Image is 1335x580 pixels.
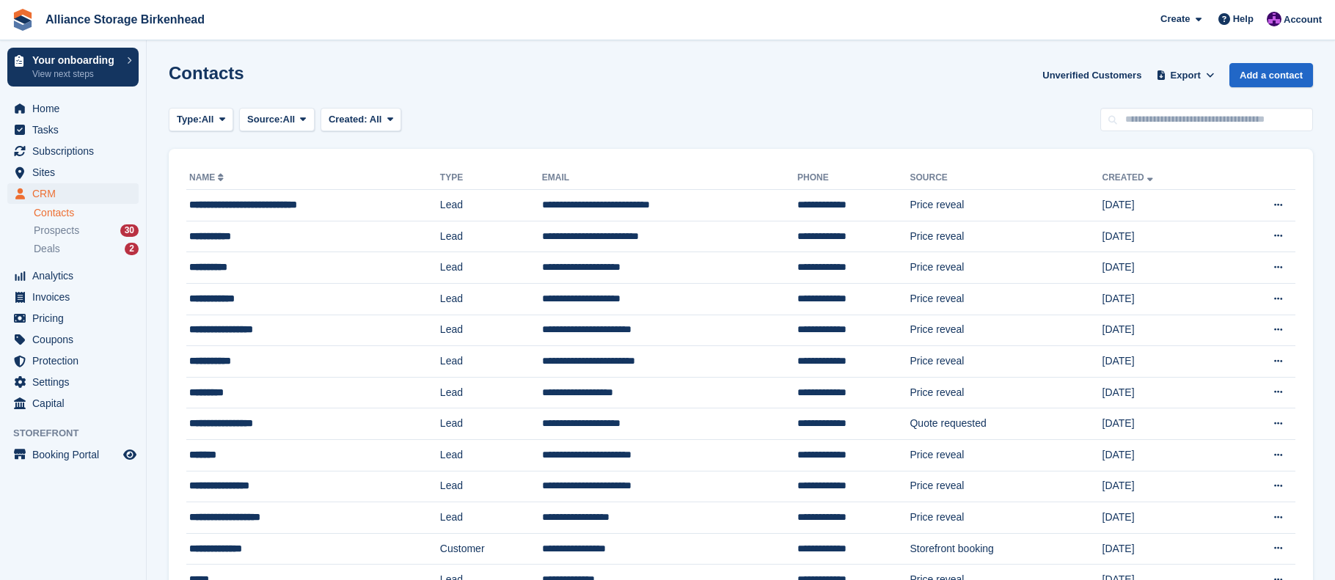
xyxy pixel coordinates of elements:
a: menu [7,98,139,119]
a: menu [7,372,139,392]
div: 2 [125,243,139,255]
td: Lead [440,502,542,534]
button: Type: All [169,108,233,132]
td: Lead [440,315,542,346]
a: menu [7,183,139,204]
a: Preview store [121,446,139,463]
td: [DATE] [1102,439,1225,471]
td: [DATE] [1102,190,1225,221]
span: Sites [32,162,120,183]
a: Contacts [34,206,139,220]
img: Romilly Norton [1267,12,1281,26]
a: Name [189,172,227,183]
a: menu [7,265,139,286]
a: menu [7,308,139,328]
a: menu [7,444,139,465]
td: Price reveal [910,315,1102,346]
td: [DATE] [1102,533,1225,565]
th: Source [910,166,1102,190]
th: Type [440,166,542,190]
p: View next steps [32,67,120,81]
button: Created: All [321,108,401,132]
span: All [202,112,214,127]
span: Protection [32,350,120,371]
span: CRM [32,183,120,204]
td: [DATE] [1102,283,1225,315]
span: Home [32,98,120,119]
td: [DATE] [1102,377,1225,408]
td: [DATE] [1102,471,1225,502]
span: All [283,112,296,127]
a: Alliance Storage Birkenhead [40,7,211,32]
td: [DATE] [1102,502,1225,534]
a: Created [1102,172,1156,183]
td: Lead [440,377,542,408]
td: Lead [440,471,542,502]
a: Prospects 30 [34,223,139,238]
td: Price reveal [910,439,1102,471]
button: Export [1153,63,1218,87]
td: Customer [440,533,542,565]
a: Deals 2 [34,241,139,257]
td: [DATE] [1102,252,1225,284]
span: Storefront [13,426,146,441]
p: Your onboarding [32,55,120,65]
th: Phone [797,166,910,190]
span: Source: [247,112,282,127]
span: Booking Portal [32,444,120,465]
td: Lead [440,252,542,284]
td: Price reveal [910,252,1102,284]
button: Source: All [239,108,315,132]
a: menu [7,393,139,414]
span: Capital [32,393,120,414]
span: Create [1160,12,1190,26]
span: Tasks [32,120,120,140]
a: menu [7,350,139,371]
span: Pricing [32,308,120,328]
td: [DATE] [1102,221,1225,252]
a: menu [7,329,139,350]
span: Deals [34,242,60,256]
td: [DATE] [1102,315,1225,346]
td: Price reveal [910,190,1102,221]
div: 30 [120,224,139,237]
h1: Contacts [169,63,244,83]
td: Storefront booking [910,533,1102,565]
a: Unverified Customers [1036,63,1147,87]
span: Analytics [32,265,120,286]
td: Price reveal [910,221,1102,252]
span: Settings [32,372,120,392]
a: Add a contact [1229,63,1313,87]
td: Price reveal [910,502,1102,534]
img: stora-icon-8386f47178a22dfd0bd8f6a31ec36ba5ce8667c1dd55bd0f319d3a0aa187defe.svg [12,9,34,31]
span: Help [1233,12,1254,26]
td: Quote requested [910,408,1102,440]
span: Account [1284,12,1322,27]
td: Price reveal [910,346,1102,378]
th: Email [542,166,797,190]
td: Price reveal [910,377,1102,408]
td: Price reveal [910,283,1102,315]
a: Your onboarding View next steps [7,48,139,87]
td: Lead [440,408,542,440]
td: [DATE] [1102,346,1225,378]
a: menu [7,287,139,307]
span: Type: [177,112,202,127]
span: Export [1171,68,1201,83]
span: Prospects [34,224,79,238]
span: Created: [329,114,367,125]
span: Invoices [32,287,120,307]
a: menu [7,120,139,140]
td: Lead [440,221,542,252]
a: menu [7,141,139,161]
td: Lead [440,190,542,221]
td: Lead [440,283,542,315]
td: Lead [440,439,542,471]
a: menu [7,162,139,183]
td: Lead [440,346,542,378]
td: [DATE] [1102,408,1225,440]
td: Price reveal [910,471,1102,502]
span: Coupons [32,329,120,350]
span: All [370,114,382,125]
span: Subscriptions [32,141,120,161]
